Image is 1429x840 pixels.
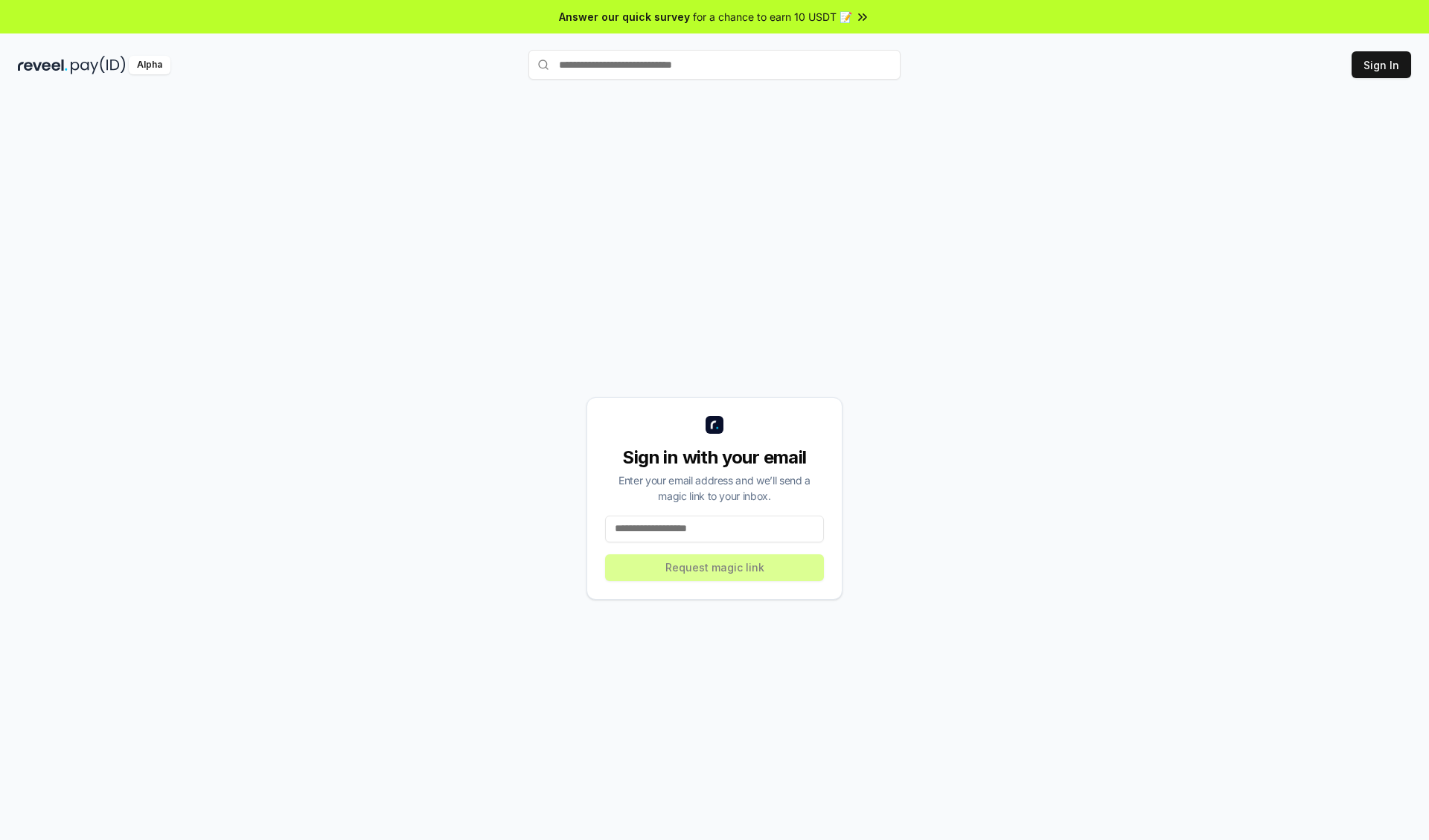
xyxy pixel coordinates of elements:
div: Alpha [129,56,170,74]
div: Enter your email address and we’ll send a magic link to your inbox. [605,472,824,504]
img: reveel_dark [18,56,68,74]
span: Answer our quick survey [559,9,690,25]
img: logo_small [706,416,723,434]
button: Sign In [1352,51,1411,78]
img: pay_id [71,56,126,74]
span: for a chance to earn 10 USDT 📝 [693,9,852,25]
div: Sign in with your email [605,446,824,469]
